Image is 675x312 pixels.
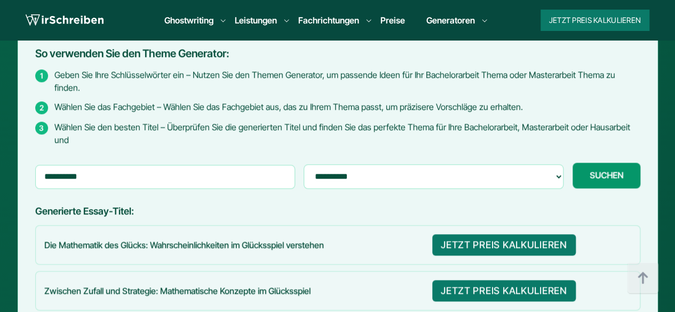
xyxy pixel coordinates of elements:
img: button top [627,262,659,294]
img: logo wirschreiben [26,12,104,28]
span: 2 [35,101,48,114]
button: JETZT PREIS KALKULIEREN [432,234,576,255]
h2: So verwenden Sie den Theme Generator: [35,47,640,60]
button: Jetzt Preis kalkulieren [541,10,649,31]
a: Leistungen [235,14,277,27]
p: Zwischen Zufall und Strategie: Mathematische Konzepte im Glücksspiel [44,285,424,297]
span: SUCHEN [590,170,623,180]
button: SUCHEN [573,163,640,188]
h3: Generierte Essay-Titel: [35,206,640,217]
li: Wählen Sie den besten Titel – Überprüfen Sie die generierten Titel und finden Sie das perfekte Th... [35,121,640,146]
a: Ghostwriting [164,14,213,27]
li: Wählen Sie das Fachgebiet – Wählen Sie das Fachgebiet aus, das zu Ihrem Thema passt, um präzisere... [35,100,640,114]
span: 3 [35,122,48,134]
span: 1 [35,69,48,82]
a: Generatoren [426,14,475,27]
a: Preise [380,15,405,26]
a: Fachrichtungen [298,14,359,27]
p: Die Mathematik des Glücks: Wahrscheinlichkeiten im Glücksspiel verstehen [44,239,424,251]
button: JETZT PREIS KALKULIEREN [432,280,576,301]
li: Geben Sie Ihre Schlüsselwörter ein – Nutzen Sie den Themen Generator, um passende Ideen für Ihr B... [35,68,640,94]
